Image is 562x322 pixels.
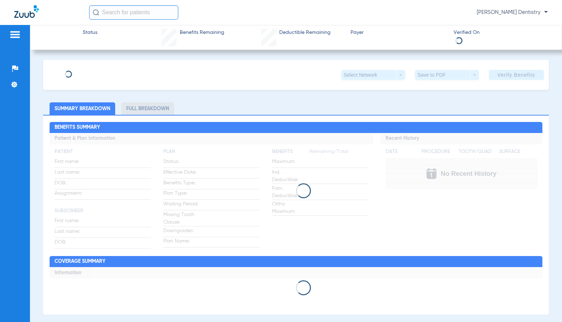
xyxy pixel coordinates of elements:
[477,9,548,16] span: [PERSON_NAME] Dentistry
[454,29,550,36] span: Verified On
[279,29,331,36] span: Deductible Remaining
[83,29,97,36] span: Status
[50,102,115,115] li: Summary Breakdown
[93,9,99,16] img: Search Icon
[50,256,542,267] h2: Coverage Summary
[9,30,21,39] img: hamburger-icon
[50,122,542,133] h2: Benefits Summary
[89,5,178,20] input: Search for patients
[180,29,224,36] span: Benefits Remaining
[351,29,447,36] span: Payer
[14,5,39,18] img: Zuub Logo
[121,102,174,115] li: Full Breakdown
